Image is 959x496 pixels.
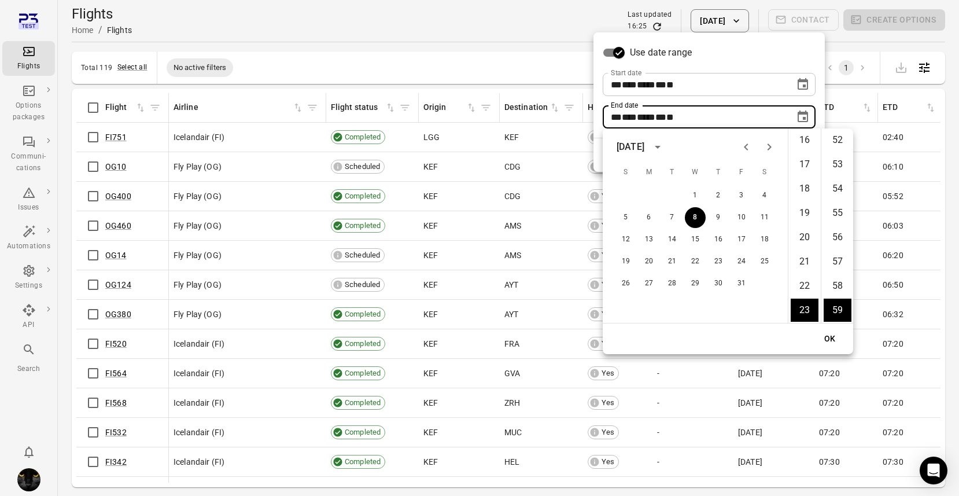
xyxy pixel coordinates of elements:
button: 22 [685,251,706,272]
button: 29 [685,273,706,294]
button: 10 [731,207,752,228]
button: 11 [754,207,775,228]
span: Sunday [615,161,636,184]
li: 55 minutes [824,201,851,225]
span: Year [637,113,655,122]
button: 15 [685,229,706,250]
span: Year [637,80,655,89]
ul: Select hours [788,128,821,323]
button: 8 [685,207,706,228]
span: Day [611,80,622,89]
button: 26 [615,273,636,294]
span: Minutes [666,80,674,89]
li: 22 hours [791,274,818,297]
span: Hours [655,113,666,122]
span: Wednesday [685,161,706,184]
button: 4 [754,185,775,206]
span: Hours [655,80,666,89]
span: Thursday [708,161,729,184]
button: 16 [708,229,729,250]
li: 59 minutes [824,299,851,322]
li: 54 minutes [824,177,851,200]
li: 52 minutes [824,128,851,152]
label: Start date [611,68,641,78]
button: 17 [731,229,752,250]
span: Saturday [754,161,775,184]
span: Friday [731,161,752,184]
button: 27 [639,273,659,294]
button: 6 [639,207,659,228]
button: OK [812,328,849,350]
button: 31 [731,273,752,294]
span: Minutes [666,113,674,122]
span: Month [622,80,637,89]
button: calendar view is open, switch to year view [648,137,667,157]
button: 9 [708,207,729,228]
li: 18 hours [791,177,818,200]
li: 58 minutes [824,274,851,297]
span: Monday [639,161,659,184]
button: 12 [615,229,636,250]
button: 28 [662,273,683,294]
button: 20 [639,251,659,272]
button: 23 [708,251,729,272]
li: 19 hours [791,201,818,225]
button: 13 [639,229,659,250]
li: 56 minutes [824,226,851,249]
li: 57 minutes [824,250,851,273]
button: 3 [731,185,752,206]
button: 1 [685,185,706,206]
button: 30 [708,273,729,294]
span: Tuesday [662,161,683,184]
span: Use date range [630,46,692,60]
li: 20 hours [791,226,818,249]
span: Month [622,113,637,122]
ul: Select minutes [821,128,853,323]
button: 24 [731,251,752,272]
li: 23 hours [791,299,818,322]
button: Choose date, selected date is Sep 16, 2025 [791,73,814,96]
span: Day [611,113,622,122]
button: 7 [662,207,683,228]
li: 53 minutes [824,153,851,176]
button: 21 [662,251,683,272]
button: Previous month [735,135,758,159]
button: Next month [758,135,781,159]
button: 5 [615,207,636,228]
li: 21 hours [791,250,818,273]
button: 2 [708,185,729,206]
button: 25 [754,251,775,272]
button: 19 [615,251,636,272]
button: Choose date, selected date is Oct 8, 2025 [791,105,814,128]
div: [DATE] [617,140,644,154]
label: End date [611,100,638,110]
li: 17 hours [791,153,818,176]
button: 18 [754,229,775,250]
div: Open Intercom Messenger [920,457,947,484]
li: 16 hours [791,128,818,152]
button: 14 [662,229,683,250]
